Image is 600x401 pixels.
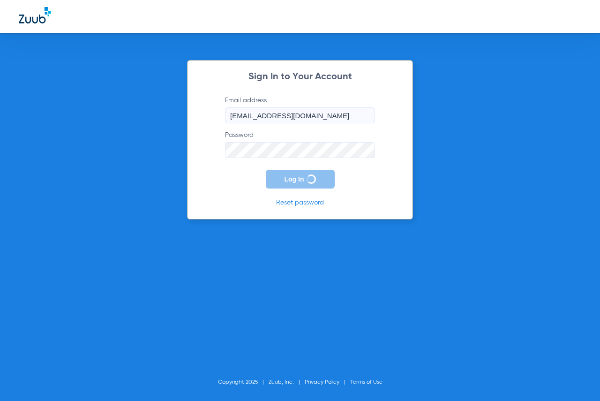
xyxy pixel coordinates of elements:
li: Zuub, Inc. [269,378,305,387]
button: Log In [266,170,335,189]
a: Privacy Policy [305,379,339,385]
a: Reset password [276,199,324,206]
input: Password [225,142,375,158]
img: Zuub Logo [19,7,51,23]
li: Copyright 2025 [218,378,269,387]
span: Log In [285,175,304,183]
label: Email address [225,96,375,123]
input: Email address [225,107,375,123]
a: Terms of Use [350,379,382,385]
h2: Sign In to Your Account [211,72,389,82]
label: Password [225,130,375,158]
